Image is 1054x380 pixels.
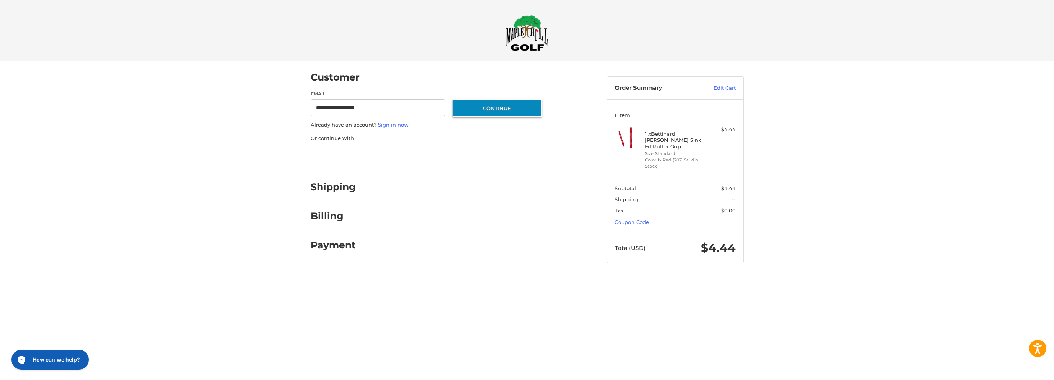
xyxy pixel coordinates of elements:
[645,157,704,169] li: Color 1x Red (2021 Studio Stock)
[311,121,542,129] p: Already have an account?
[615,84,697,92] h3: Order Summary
[615,185,636,191] span: Subtotal
[615,244,645,252] span: Total (USD)
[721,185,736,191] span: $4.44
[311,135,542,142] p: Or continue with
[311,210,355,222] h2: Billing
[705,126,736,133] div: $4.44
[506,15,548,51] img: Maple Hill Golf
[615,207,624,214] span: Tax
[645,150,704,157] li: Size Standard
[615,219,649,225] a: Coupon Code
[438,150,495,163] iframe: PayPal-venmo
[311,239,356,251] h2: Payment
[453,99,542,117] button: Continue
[308,150,365,163] iframe: PayPal-paypal
[311,181,356,193] h2: Shipping
[697,84,736,92] a: Edit Cart
[732,196,736,202] span: --
[378,122,409,128] a: Sign in now
[373,150,430,163] iframe: PayPal-paylater
[615,196,638,202] span: Shipping
[311,90,445,97] label: Email
[311,71,360,83] h2: Customer
[645,131,704,150] h4: 1 x Bettinardi [PERSON_NAME] Sink Fit Putter Grip
[615,112,736,118] h3: 1 Item
[8,347,91,372] iframe: Gorgias live chat messenger
[701,241,736,255] span: $4.44
[721,207,736,214] span: $0.00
